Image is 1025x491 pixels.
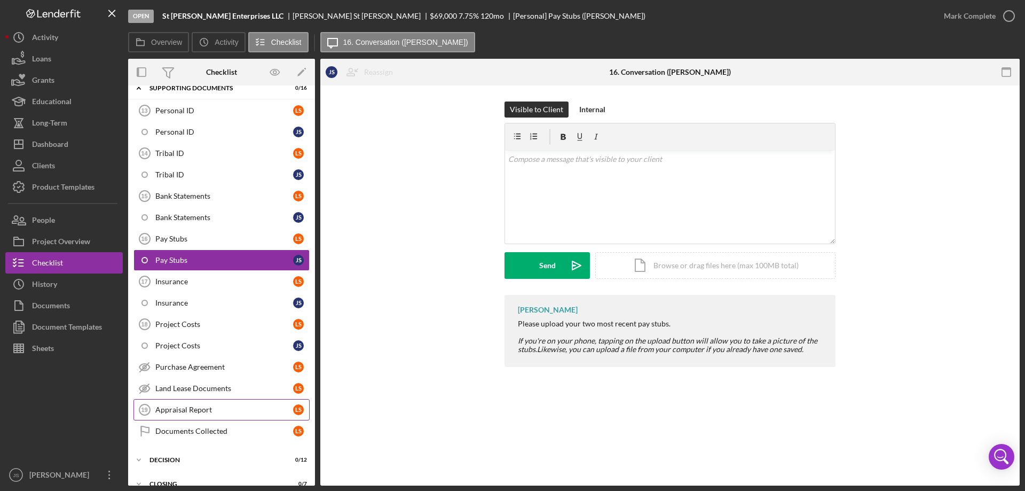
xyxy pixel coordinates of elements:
span: $69,000 [430,11,457,20]
a: Clients [5,155,123,176]
a: Land Lease DocumentsLS [133,378,310,399]
div: Insurance [155,277,293,286]
div: Tribal ID [155,170,293,179]
a: Bank StatementsJS [133,207,310,228]
label: Activity [215,38,238,46]
button: JS[PERSON_NAME] [5,464,123,486]
div: J S [293,127,304,137]
button: History [5,274,123,295]
div: Documents [32,295,70,319]
button: Checklist [5,252,123,274]
button: Product Templates [5,176,123,198]
a: Personal IDJS [133,121,310,143]
div: Sheets [32,338,54,362]
div: Appraisal Report [155,406,293,414]
a: 14Tribal IDLS [133,143,310,164]
div: J S [293,340,304,351]
div: Documents Collected [155,427,293,435]
button: Visible to Client [504,102,569,118]
div: [PERSON_NAME] St [PERSON_NAME] [293,12,430,20]
div: Supporting Documents [149,85,280,91]
div: Purchase Agreement [155,363,293,371]
a: 18Project CostsLS [133,314,310,335]
label: Checklist [271,38,302,46]
div: Land Lease Documents [155,384,293,393]
div: J S [293,169,304,180]
a: 13Personal IDLS [133,100,310,121]
label: 16. Conversation ([PERSON_NAME]) [343,38,468,46]
a: InsuranceJS [133,292,310,314]
button: People [5,209,123,231]
div: L S [293,362,304,372]
tspan: 14 [141,150,148,157]
tspan: 18 [141,321,147,328]
div: J S [293,212,304,223]
div: Send [539,252,556,279]
button: Internal [574,102,611,118]
button: Document Templates [5,316,123,338]
div: L S [293,383,304,394]
div: Loans [32,48,51,72]
div: Project Costs [155,341,293,350]
div: Please upload your two most recent pay stubs. [518,319,825,328]
a: 16Pay StubsLS [133,228,310,250]
a: 19Appraisal ReportLS [133,399,310,420]
div: L S [293,233,304,244]
div: Checklist [206,68,237,76]
label: Overview [151,38,182,46]
div: Long-Term [32,112,67,136]
text: JS [13,472,19,478]
div: Activity [32,27,58,51]
div: [PERSON_NAME] [518,306,578,314]
tspan: 13 [141,107,147,114]
div: Educational [32,91,72,115]
div: 7.75 % [459,12,479,20]
a: 15Bank StatementsLS [133,185,310,207]
div: Reassign [364,61,393,83]
a: Pay StubsJS [133,250,310,271]
button: JSReassign [320,61,404,83]
div: Mark Complete [944,5,996,27]
a: Documents CollectedLS [133,420,310,442]
button: Checklist [248,32,309,52]
button: Send [504,252,590,279]
button: Documents [5,295,123,316]
a: Dashboard [5,134,123,155]
button: Grants [5,69,123,91]
div: Visible to Client [510,102,563,118]
div: L S [293,191,304,201]
tspan: 16 [141,236,147,242]
a: Educational [5,91,123,112]
div: Project Costs [155,320,293,329]
button: Project Overview [5,231,123,252]
em: If you're on your phone, tapping on the upload button will allow you to take a picture of the stubs. [518,336,817,354]
div: 0 / 7 [288,481,307,487]
button: Mark Complete [933,5,1020,27]
div: Dashboard [32,134,68,158]
div: Closing [149,481,280,487]
div: Pay Stubs [155,235,293,243]
div: 120 mo [480,12,504,20]
div: Bank Statements [155,213,293,222]
div: L S [293,426,304,437]
div: Open [128,10,154,23]
div: Decision [149,457,280,463]
div: Personal ID [155,106,293,115]
div: J S [293,255,304,266]
div: Open Intercom Messenger [989,444,1014,470]
a: Long-Term [5,112,123,134]
div: Tribal ID [155,149,293,158]
div: Insurance [155,299,293,307]
a: Purchase AgreementLS [133,356,310,378]
button: Overview [128,32,189,52]
button: Loans [5,48,123,69]
button: Activity [192,32,245,52]
div: J S [326,66,337,78]
div: L S [293,276,304,287]
div: 0 / 12 [288,457,307,463]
